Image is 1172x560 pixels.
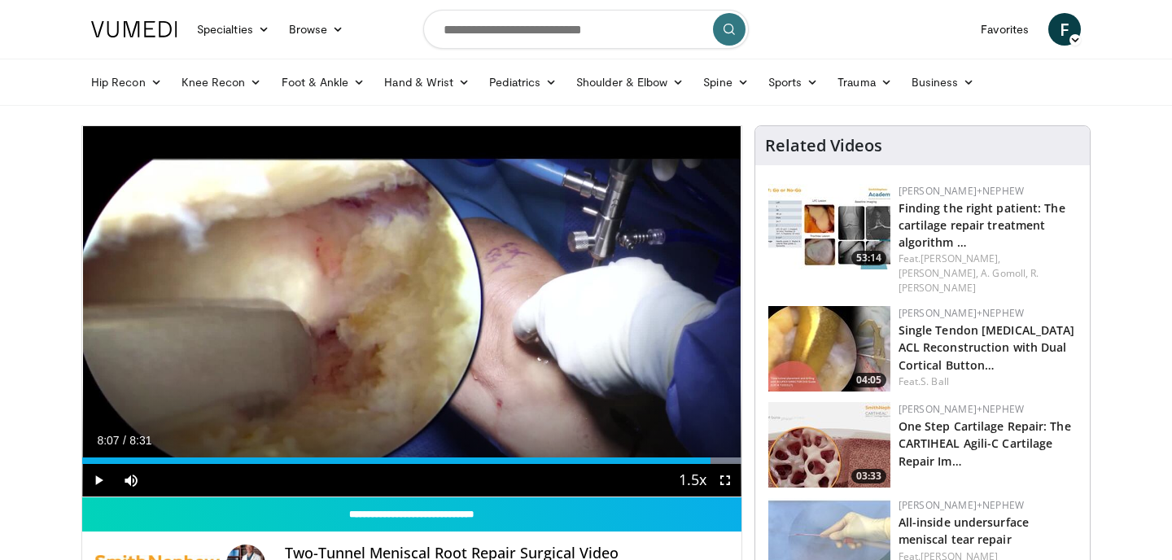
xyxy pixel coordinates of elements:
button: Play [82,464,115,497]
a: Sports [759,66,829,98]
img: 781f413f-8da4-4df1-9ef9-bed9c2d6503b.150x105_q85_crop-smart_upscale.jpg [768,402,890,488]
div: Feat. [899,252,1077,295]
a: Shoulder & Elbow [566,66,693,98]
span: / [123,434,126,447]
a: Foot & Ankle [272,66,375,98]
span: 8:07 [97,434,119,447]
a: [PERSON_NAME]+Nephew [899,306,1024,320]
a: Browse [279,13,354,46]
button: Fullscreen [709,464,741,497]
a: Hand & Wrist [374,66,479,98]
img: 2894c166-06ea-43da-b75e-3312627dae3b.150x105_q85_crop-smart_upscale.jpg [768,184,890,269]
span: 03:33 [851,469,886,483]
a: 04:05 [768,306,890,392]
a: One Step Cartilage Repair: The CARTIHEAL Agili-C Cartilage Repair Im… [899,418,1071,468]
a: Knee Recon [172,66,272,98]
img: VuMedi Logo [91,21,177,37]
a: Trauma [828,66,902,98]
a: [PERSON_NAME]+Nephew [899,498,1024,512]
input: Search topics, interventions [423,10,749,49]
a: Spine [693,66,758,98]
a: R. [PERSON_NAME] [899,266,1039,295]
div: Feat. [899,374,1077,389]
video-js: Video Player [82,126,741,497]
a: [PERSON_NAME], [921,252,1000,265]
button: Playback Rate [676,464,709,497]
a: Pediatrics [479,66,566,98]
a: [PERSON_NAME], [899,266,978,280]
h4: Related Videos [765,136,882,155]
a: Finding the right patient: The cartilage repair treatment algorithm … [899,200,1065,250]
button: Mute [115,464,147,497]
span: 8:31 [129,434,151,447]
a: 03:33 [768,402,890,488]
a: Favorites [971,13,1039,46]
a: Single Tendon [MEDICAL_DATA] ACL Reconstruction with Dual Cortical Button… [899,322,1075,372]
a: [PERSON_NAME]+Nephew [899,402,1024,416]
a: 53:14 [768,184,890,269]
span: 53:14 [851,251,886,265]
a: Business [902,66,985,98]
span: 04:05 [851,373,886,387]
div: Progress Bar [82,457,741,464]
a: [PERSON_NAME]+Nephew [899,184,1024,198]
a: S. Ball [921,374,949,388]
a: All-inside undersurface meniscal tear repair [899,514,1029,547]
img: 47fc3831-2644-4472-a478-590317fb5c48.150x105_q85_crop-smart_upscale.jpg [768,306,890,392]
a: F [1048,13,1081,46]
a: Specialties [187,13,279,46]
a: Hip Recon [81,66,172,98]
a: A. Gomoll, [981,266,1028,280]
